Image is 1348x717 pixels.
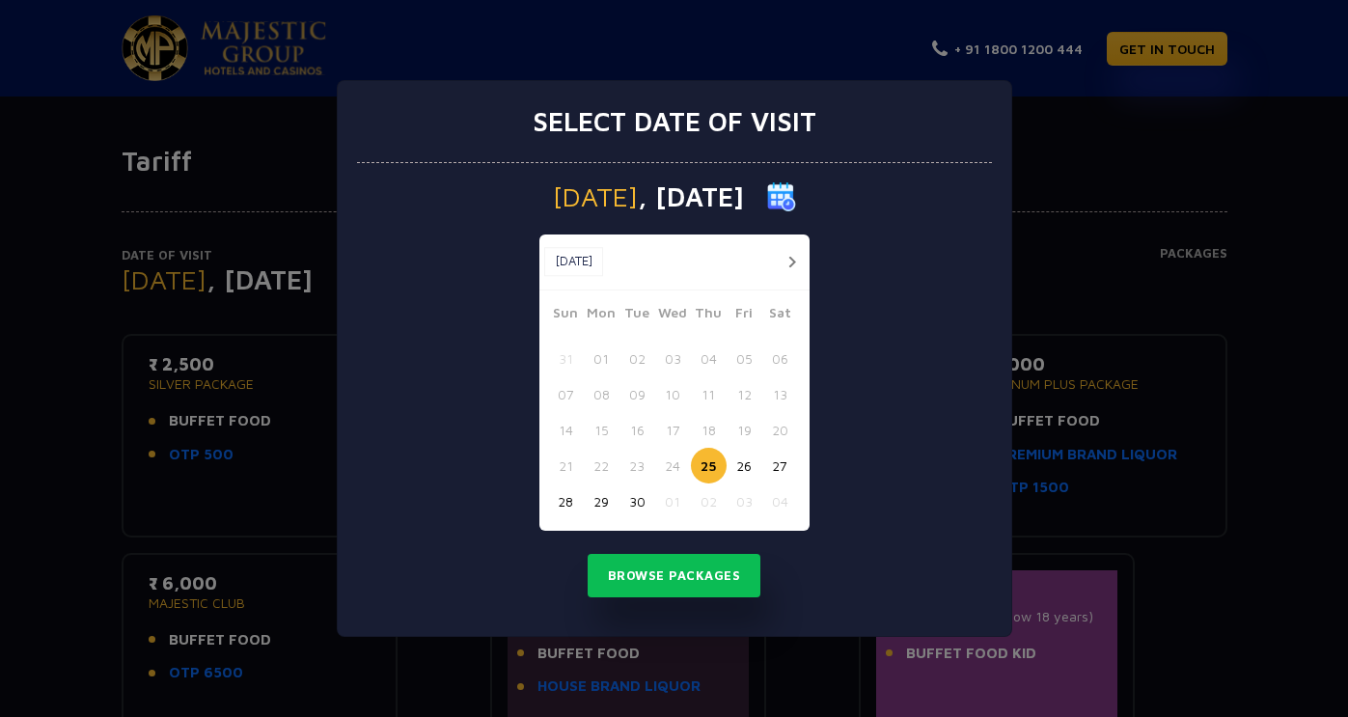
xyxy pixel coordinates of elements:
button: 19 [727,412,762,448]
span: Sun [548,302,584,329]
h3: Select date of visit [533,105,816,138]
button: 02 [619,341,655,376]
button: 15 [584,412,619,448]
button: 03 [727,483,762,519]
span: Mon [584,302,619,329]
img: calender icon [767,182,796,211]
span: Wed [655,302,691,329]
button: 11 [691,376,727,412]
span: Sat [762,302,798,329]
button: 01 [655,483,691,519]
button: 23 [619,448,655,483]
button: 21 [548,448,584,483]
span: Thu [691,302,727,329]
button: 09 [619,376,655,412]
button: 16 [619,412,655,448]
button: 01 [584,341,619,376]
button: [DATE] [544,247,603,276]
button: 04 [691,341,727,376]
span: [DATE] [553,183,638,210]
button: 31 [548,341,584,376]
button: 14 [548,412,584,448]
button: 06 [762,341,798,376]
button: 02 [691,483,727,519]
button: 05 [727,341,762,376]
button: 08 [584,376,619,412]
button: 10 [655,376,691,412]
button: 18 [691,412,727,448]
button: 12 [727,376,762,412]
button: 24 [655,448,691,483]
button: 28 [548,483,584,519]
button: 17 [655,412,691,448]
span: Tue [619,302,655,329]
button: Browse Packages [588,554,761,598]
button: 26 [727,448,762,483]
button: 30 [619,483,655,519]
span: , [DATE] [638,183,744,210]
button: 29 [584,483,619,519]
button: 27 [762,448,798,483]
button: 07 [548,376,584,412]
button: 04 [762,483,798,519]
button: 03 [655,341,691,376]
button: 20 [762,412,798,448]
span: Fri [727,302,762,329]
button: 22 [584,448,619,483]
button: 13 [762,376,798,412]
button: 25 [691,448,727,483]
